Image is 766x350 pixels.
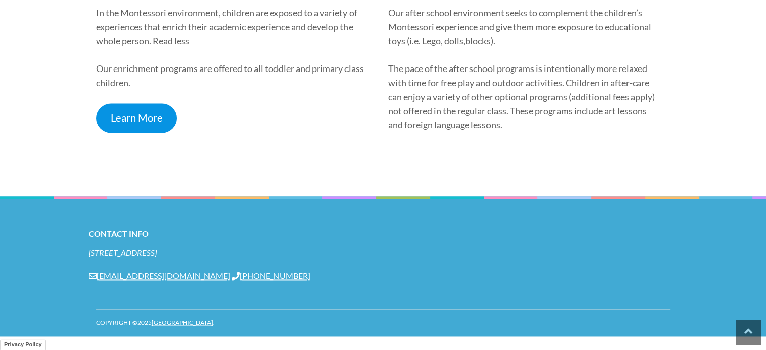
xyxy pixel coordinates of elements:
a: [EMAIL_ADDRESS][DOMAIN_NAME] [89,271,230,281]
div: Copyright ©2025 . [96,309,670,336]
p: Our enrichment programs are offered to all toddler and primary class children. [96,61,371,90]
address: [STREET_ADDRESS] [89,247,678,258]
a: Learn More [96,103,177,133]
p: In the Montessori environment, children are exposed to a variety of experiences that enrich their... [96,6,371,48]
a: [PHONE_NUMBER] [232,271,310,281]
h2: Contact Info [89,227,678,241]
p: Our after school environment seeks to complement the children’s Montessori experience and give th... [388,6,663,48]
a: [GEOGRAPHIC_DATA] [152,319,213,326]
p: The pace of the after school programs is intentionally more relaxed with time for free play and o... [388,61,663,132]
